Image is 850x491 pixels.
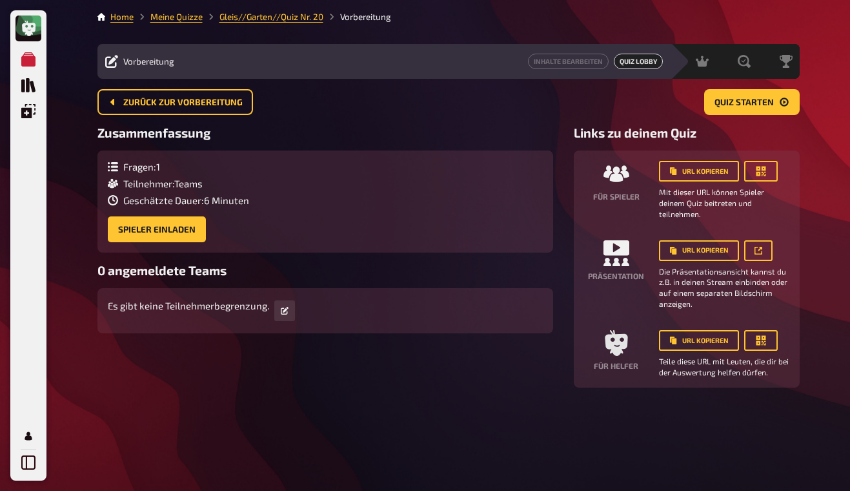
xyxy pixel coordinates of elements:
[594,361,638,370] h4: Für Helfer
[15,98,41,124] a: Einblendungen
[108,216,206,242] button: Spieler einladen
[123,98,243,107] span: Zurück zur Vorbereitung
[323,10,391,23] li: Vorbereitung
[659,356,789,378] small: Teile diese URL mit Leuten, die dir bei der Auswertung helfen dürfen.
[134,10,203,23] li: Meine Quizze
[97,263,553,278] h3: 0 angemeldete Teams
[123,56,174,67] span: Vorbereitung
[588,271,644,280] h4: Präsentation
[110,12,134,22] a: Home
[203,10,323,23] li: Gleis//Garten//Quiz Nr. 20
[108,161,249,172] div: Fragen : 1
[110,10,134,23] li: Home
[150,12,203,22] a: Meine Quizze
[714,98,774,107] span: Quiz starten
[704,89,800,115] button: Quiz starten
[659,187,789,219] small: Mit dieser URL können Spieler deinem Quiz beitreten und teilnehmen.
[108,298,269,313] p: Es gibt keine Teilnehmerbegrenzung.
[15,72,41,98] a: Quiz Sammlung
[123,178,203,189] span: Teilnehmer : Teams
[659,266,789,309] small: Die Präsentationsansicht kannst du z.B. in deinen Stream einbinden oder auf einem separaten Bilds...
[659,240,739,261] button: URL kopieren
[528,54,609,69] a: Inhalte Bearbeiten
[123,194,249,206] span: Geschätzte Dauer : 6 Minuten
[614,54,663,69] span: Quiz Lobby
[15,423,41,449] a: Mein Konto
[574,125,800,140] h3: Links zu deinem Quiz
[97,89,253,115] button: Zurück zur Vorbereitung
[15,47,41,72] a: Meine Quizze
[659,330,739,351] button: URL kopieren
[219,12,323,22] a: Gleis//Garten//Quiz Nr. 20
[659,161,739,182] button: URL kopieren
[97,125,553,140] h3: Zusammenfassung
[593,192,640,201] h4: Für Spieler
